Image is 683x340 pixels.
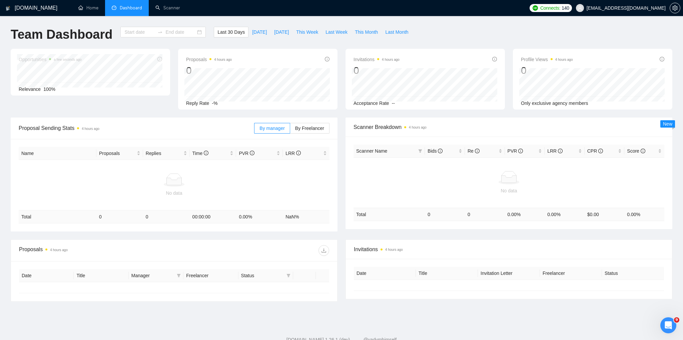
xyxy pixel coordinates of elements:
input: End date [165,28,196,36]
span: Bids [428,148,443,154]
span: Dashboard [120,5,142,11]
td: $ 0.00 [585,208,625,221]
span: -% [212,101,217,106]
button: download [318,245,329,256]
span: filter [286,274,290,278]
button: This Month [351,27,382,37]
span: Last Week [325,28,348,36]
span: Scanner Breakdown [354,123,664,131]
span: Replies [146,150,182,157]
div: 0 [186,64,232,77]
div: No data [21,189,327,197]
th: Date [354,267,416,280]
span: This Month [355,28,378,36]
span: Time [192,151,208,156]
div: 0 [521,64,573,77]
td: 0.00 % [505,208,545,221]
button: This Week [292,27,322,37]
td: 0 [96,210,143,223]
span: info-circle [325,57,329,61]
span: Connects: [540,4,560,12]
time: 4 hours ago [382,58,400,61]
img: upwork-logo.png [533,5,538,11]
div: 0 [354,64,400,77]
span: New [663,121,672,127]
span: Relevance [19,87,41,92]
span: info-circle [492,57,497,61]
span: Status [241,272,284,279]
time: 4 hours ago [385,248,403,251]
h1: Team Dashboard [11,27,112,42]
div: Proposals [19,245,174,256]
img: logo [6,3,10,14]
span: user [578,6,582,10]
input: Start date [124,28,155,36]
button: [DATE] [270,27,292,37]
th: Title [74,269,128,282]
span: Proposals [99,150,135,157]
button: Last Week [322,27,351,37]
span: info-circle [250,151,254,155]
td: 0.00 % [545,208,585,221]
span: 140 [562,4,569,12]
a: searchScanner [155,5,180,11]
button: Last Month [382,27,412,37]
span: info-circle [598,149,603,153]
td: 0.00 % [624,208,664,221]
span: 100% [43,87,55,92]
td: 0 [425,208,465,221]
span: This Week [296,28,318,36]
span: Only exclusive agency members [521,101,588,106]
td: Total [354,208,425,221]
th: Date [19,269,74,282]
span: -- [392,101,395,106]
a: homeHome [78,5,98,11]
span: Re [468,148,480,154]
a: setting [670,5,680,11]
td: NaN % [283,210,329,223]
span: info-circle [475,149,480,153]
button: [DATE] [248,27,270,37]
td: 00:00:00 [190,210,236,223]
span: download [319,248,329,253]
span: Proposal Sending Stats [19,124,254,132]
span: filter [418,149,422,153]
time: 4 hours ago [82,127,99,131]
span: LRR [547,148,563,154]
th: Freelancer [183,269,238,282]
span: 9 [674,317,679,323]
th: Replies [143,147,190,160]
th: Proposals [96,147,143,160]
th: Invitation Letter [478,267,540,280]
span: info-circle [558,149,563,153]
span: info-circle [660,57,664,61]
span: Invitations [354,55,400,63]
span: PVR [239,151,254,156]
time: 4 hours ago [555,58,573,61]
span: By manager [259,126,284,131]
th: Freelancer [540,267,602,280]
th: Manager [129,269,183,282]
span: info-circle [204,151,208,155]
button: setting [670,3,680,13]
th: Title [416,267,478,280]
time: 4 hours ago [50,248,68,252]
span: [DATE] [274,28,289,36]
span: setting [670,5,680,11]
span: [DATE] [252,28,267,36]
td: 0 [465,208,505,221]
span: Manager [131,272,174,279]
span: filter [417,146,424,156]
td: 0 [143,210,190,223]
th: Status [602,267,664,280]
span: to [157,29,163,35]
span: Acceptance Rate [354,101,389,106]
span: filter [285,271,292,281]
time: 4 hours ago [214,58,232,61]
iframe: Intercom live chat [660,317,676,333]
span: Proposals [186,55,232,63]
span: info-circle [641,149,645,153]
span: Scanner Name [356,148,387,154]
time: 4 hours ago [409,126,427,129]
span: dashboard [112,5,116,10]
